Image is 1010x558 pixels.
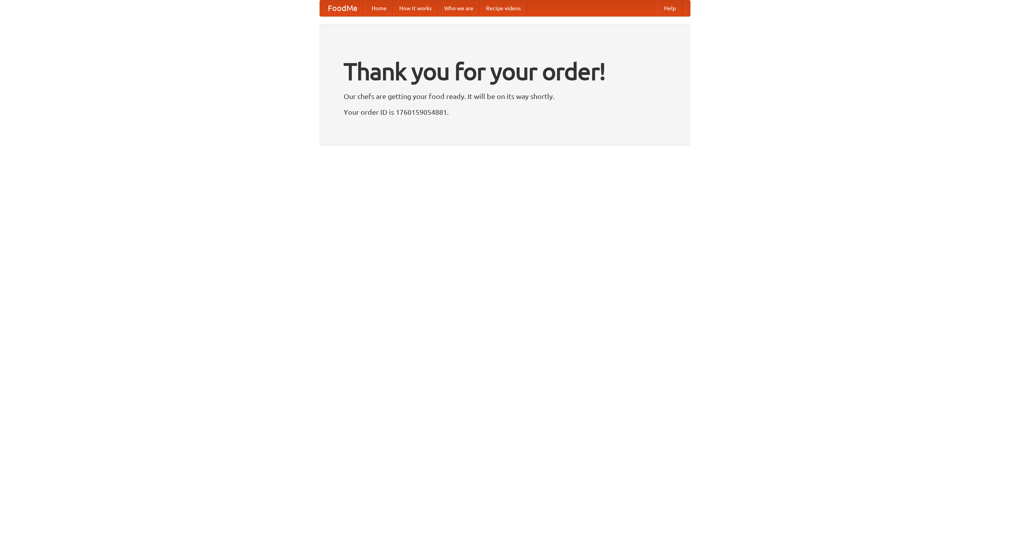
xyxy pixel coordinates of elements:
a: Help [658,0,682,16]
a: Home [365,0,393,16]
a: How it works [393,0,438,16]
a: FoodMe [320,0,365,16]
p: Your order ID is 1760159054881. [344,106,666,118]
a: Who we are [438,0,480,16]
a: Recipe videos [480,0,527,16]
h1: Thank you for your order! [344,52,666,90]
p: Our chefs are getting your food ready. It will be on its way shortly. [344,90,666,102]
